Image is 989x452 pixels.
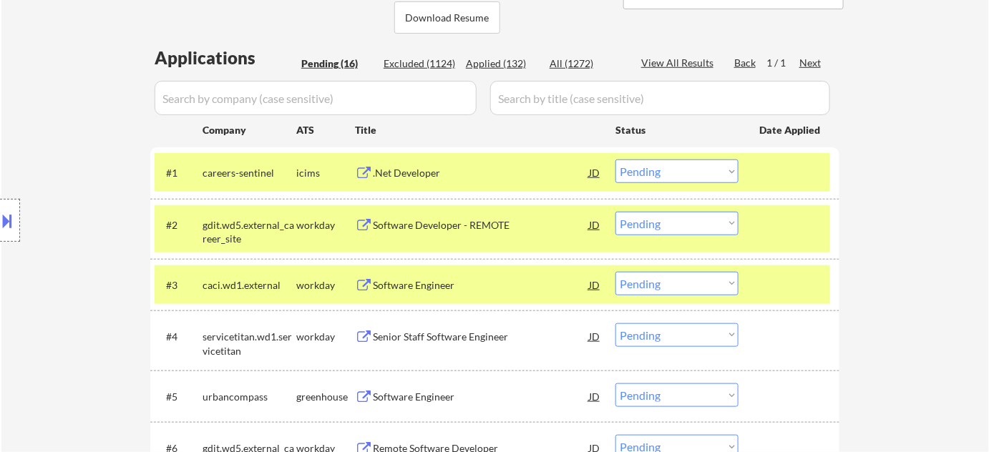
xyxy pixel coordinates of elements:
[588,212,602,237] div: JD
[155,49,296,67] div: Applications
[373,218,589,232] div: Software Developer - REMOTE
[734,56,757,70] div: Back
[373,166,589,180] div: .Net Developer
[384,56,455,71] div: Excluded (1124)
[588,323,602,349] div: JD
[296,218,355,232] div: workday
[373,330,589,344] div: Senior Staff Software Engineer
[355,123,602,137] div: Title
[203,390,296,404] div: urbancompass
[166,390,191,404] div: #5
[588,159,602,185] div: JD
[799,56,822,70] div: Next
[373,278,589,293] div: Software Engineer
[373,390,589,404] div: Software Engineer
[588,272,602,298] div: JD
[394,1,500,34] button: Download Resume
[301,56,373,71] div: Pending (16)
[296,330,355,344] div: workday
[550,56,621,71] div: All (1272)
[490,81,830,115] input: Search by title (case sensitive)
[296,123,355,137] div: ATS
[588,383,602,409] div: JD
[155,81,477,115] input: Search by company (case sensitive)
[466,56,537,71] div: Applied (132)
[766,56,799,70] div: 1 / 1
[759,123,822,137] div: Date Applied
[615,117,739,142] div: Status
[641,56,718,70] div: View All Results
[296,166,355,180] div: icims
[296,390,355,404] div: greenhouse
[296,278,355,293] div: workday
